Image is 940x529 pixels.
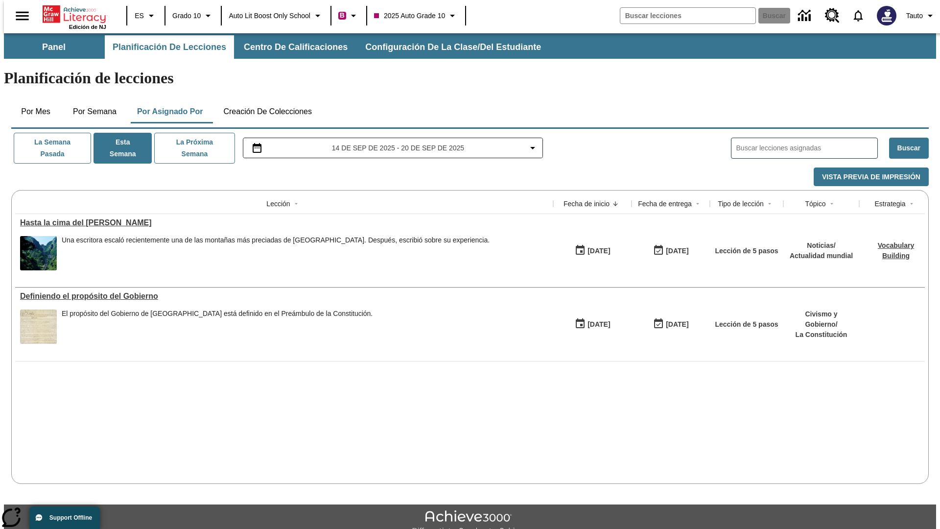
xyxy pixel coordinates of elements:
[374,11,445,21] span: 2025 Auto Grade 10
[715,246,778,256] p: Lección de 5 pasos
[20,236,57,270] img: 6000 escalones de piedra para escalar el Monte Tai en la campiña china
[266,199,290,209] div: Lección
[877,6,896,25] img: Avatar
[788,309,854,330] p: Civismo y Gobierno /
[357,35,549,59] button: Configuración de la clase/del estudiante
[792,2,819,29] a: Centro de información
[666,318,688,331] div: [DATE]
[130,7,162,24] button: Lenguaje: ES, Selecciona un idioma
[564,199,610,209] div: Fecha de inicio
[889,138,929,159] button: Buscar
[826,198,838,210] button: Sort
[11,100,60,123] button: Por mes
[764,198,775,210] button: Sort
[135,11,144,21] span: ES
[62,236,490,270] div: Una escritora escaló recientemente una de las montañas más preciadas de China. Después, escribió ...
[225,7,328,24] button: Escuela: Auto Lit Boost only School, Seleccione su escuela
[43,3,106,30] div: Portada
[247,142,539,154] button: Seleccione el intervalo de fechas opción del menú
[229,11,310,21] span: Auto Lit Boost only School
[215,100,320,123] button: Creación de colecciones
[692,198,704,210] button: Sort
[14,133,91,164] button: La semana pasada
[105,35,234,59] button: Planificación de lecciones
[805,199,825,209] div: Tópico
[790,251,853,261] p: Actualidad mundial
[610,198,621,210] button: Sort
[650,241,692,260] button: 06/30/26: Último día en que podrá accederse la lección
[236,35,355,59] button: Centro de calificaciones
[43,4,106,24] a: Portada
[715,319,778,330] p: Lección de 5 pasos
[666,245,688,257] div: [DATE]
[902,7,940,24] button: Perfil/Configuración
[49,514,92,521] span: Support Offline
[334,7,363,24] button: Boost El color de la clase es rojo violeta. Cambiar el color de la clase.
[587,318,610,331] div: [DATE]
[20,218,548,227] a: Hasta la cima del monte Tai, Lecciones
[62,310,373,318] div: El propósito del Gobierno de [GEOGRAPHIC_DATA] está definido en el Preámbulo de la Constitución.
[571,241,613,260] button: 07/22/25: Primer día en que estuvo disponible la lección
[154,133,235,164] button: La próxima semana
[65,100,124,123] button: Por semana
[736,141,877,155] input: Buscar lecciones asignadas
[788,330,854,340] p: La Constitución
[871,3,902,28] button: Escoja un nuevo avatar
[20,292,548,301] div: Definiendo el propósito del Gobierno
[5,35,103,59] button: Panel
[94,133,152,164] button: Esta semana
[906,11,923,21] span: Tauto
[129,100,211,123] button: Por asignado por
[20,292,548,301] a: Definiendo el propósito del Gobierno , Lecciones
[168,7,218,24] button: Grado: Grado 10, Elige un grado
[69,24,106,30] span: Edición de NJ
[62,236,490,244] div: Una escritora escaló recientemente una de las montañas más preciadas de [GEOGRAPHIC_DATA]. Despué...
[587,245,610,257] div: [DATE]
[790,240,853,251] p: Noticias /
[819,2,846,29] a: Centro de recursos, Se abrirá en una pestaña nueva.
[4,35,550,59] div: Subbarra de navegación
[62,310,373,344] div: El propósito del Gobierno de Estados Unidos está definido en el Preámbulo de la Constitución.
[8,1,37,30] button: Abrir el menú lateral
[332,143,464,153] span: 14 de sep de 2025 - 20 de sep de 2025
[718,199,764,209] div: Tipo de lección
[4,33,936,59] div: Subbarra de navegación
[29,506,100,529] button: Support Offline
[370,7,462,24] button: Clase: 2025 Auto Grade 10, Selecciona una clase
[20,218,548,227] div: Hasta la cima del monte Tai
[814,168,929,187] button: Vista previa de impresión
[874,199,905,209] div: Estrategia
[571,315,613,334] button: 07/01/25: Primer día en que estuvo disponible la lección
[172,11,201,21] span: Grado 10
[906,198,917,210] button: Sort
[846,3,871,28] a: Notificaciones
[620,8,755,24] input: Buscar campo
[650,315,692,334] button: 03/31/26: Último día en que podrá accederse la lección
[878,241,914,260] a: Vocabulary Building
[290,198,302,210] button: Sort
[4,69,936,87] h1: Planificación de lecciones
[20,310,57,344] img: Este documento histórico, escrito en caligrafía sobre pergamino envejecido, es el Preámbulo de la...
[638,199,692,209] div: Fecha de entrega
[527,142,539,154] svg: Collapse Date Range Filter
[340,9,345,22] span: B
